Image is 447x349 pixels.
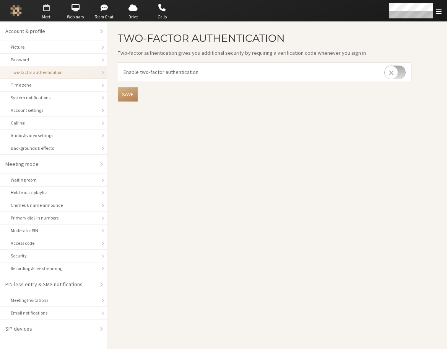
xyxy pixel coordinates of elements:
div: Security [11,252,96,259]
div: Account & profile [5,27,96,35]
img: Iotum [10,5,22,16]
span: Team Chat [91,14,118,20]
div: Two-factor authentication [11,69,96,76]
h2: Two-factor authentication [118,33,411,44]
div: SIP devices [5,325,96,333]
div: Access code [11,240,96,247]
div: System notifications [11,94,96,101]
iframe: Chat [428,329,441,344]
div: Primary dial-in numbers [11,215,96,221]
div: Meeting mode [5,160,96,168]
div: Backgrounds & effects [11,145,96,152]
span: Webinars [62,14,89,20]
div: Email notifications [11,310,96,316]
div: Hold music playlist [11,189,96,196]
div: Chimes & name announce [11,202,96,209]
div: Account settings [11,107,96,114]
div: Password [11,56,96,63]
div: Picture [11,44,96,51]
p: Two-factor authentication gives you additional security by requiring a verification code whenever... [118,49,411,57]
span: Meet [33,14,60,20]
div: PIN-less entry & SMS notifications [5,280,96,288]
div: Meeting Invitations [11,297,96,304]
div: Time zone [11,82,96,88]
div: Moderator PIN [11,227,96,234]
span: Calls [149,14,176,20]
div: Audio & video settings [11,132,96,139]
span: Drive [120,14,146,20]
div: Calling [11,120,96,126]
div: Recording & live streaming [11,265,96,272]
span: Enable two-factor authentication [124,69,198,75]
button: Save [118,87,138,102]
div: Waiting room [11,177,96,184]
